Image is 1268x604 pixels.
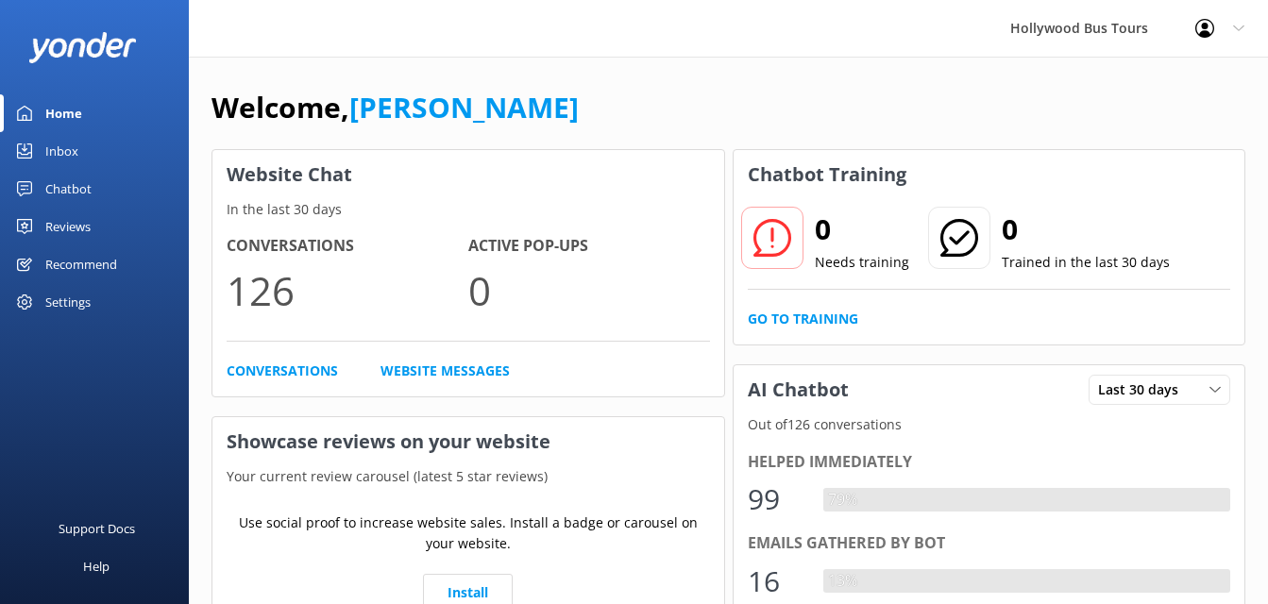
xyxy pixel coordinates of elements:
[468,234,710,259] h4: Active Pop-ups
[45,208,91,245] div: Reviews
[45,132,78,170] div: Inbox
[748,559,804,604] div: 16
[59,510,135,547] div: Support Docs
[748,531,1231,556] div: Emails gathered by bot
[734,414,1245,435] p: Out of 126 conversations
[823,488,862,512] div: 79%
[748,450,1231,475] div: Helped immediately
[748,309,858,329] a: Go to Training
[212,199,724,220] p: In the last 30 days
[227,234,468,259] h4: Conversations
[227,361,338,381] a: Conversations
[227,259,468,322] p: 126
[45,94,82,132] div: Home
[748,477,804,522] div: 99
[212,150,724,199] h3: Website Chat
[45,245,117,283] div: Recommend
[1002,252,1170,273] p: Trained in the last 30 days
[45,170,92,208] div: Chatbot
[468,259,710,322] p: 0
[211,85,579,130] h1: Welcome,
[45,283,91,321] div: Settings
[734,365,863,414] h3: AI Chatbot
[380,361,510,381] a: Website Messages
[734,150,921,199] h3: Chatbot Training
[1002,207,1170,252] h2: 0
[83,547,110,585] div: Help
[212,466,724,487] p: Your current review carousel (latest 5 star reviews)
[823,569,862,594] div: 13%
[815,207,909,252] h2: 0
[1098,379,1190,400] span: Last 30 days
[815,252,909,273] p: Needs training
[349,88,579,126] a: [PERSON_NAME]
[212,417,724,466] h3: Showcase reviews on your website
[227,512,710,555] p: Use social proof to increase website sales. Install a badge or carousel on your website.
[28,32,137,63] img: yonder-white-logo.png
